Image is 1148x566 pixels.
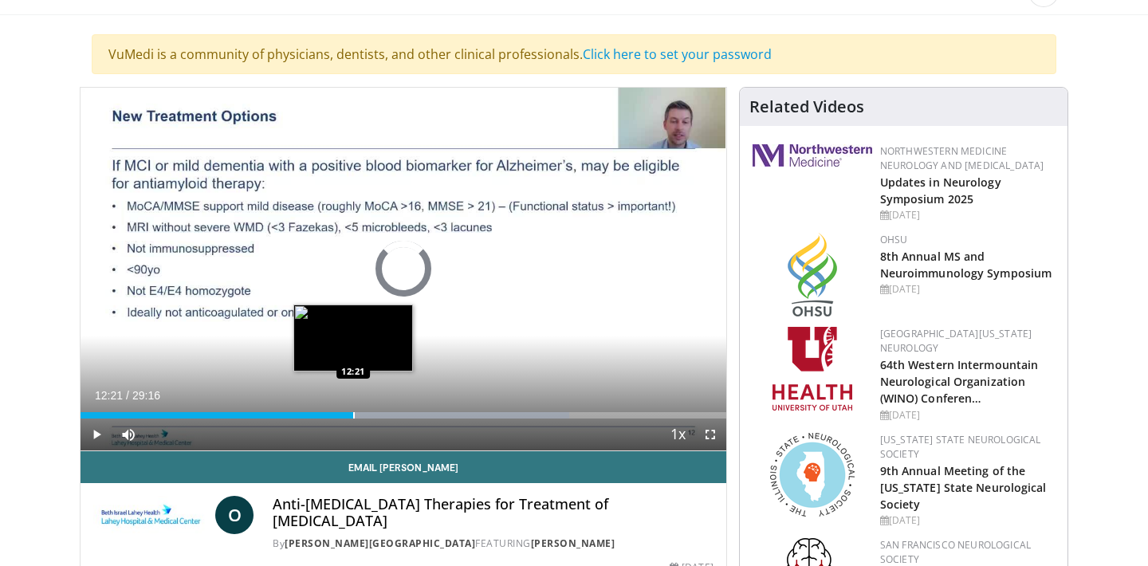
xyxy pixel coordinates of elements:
span: 12:21 [95,389,123,402]
img: f6362829-b0a3-407d-a044-59546adfd345.png.150x105_q85_autocrop_double_scale_upscale_version-0.2.png [773,327,852,411]
img: 2a462fb6-9365-492a-ac79-3166a6f924d8.png.150x105_q85_autocrop_double_scale_upscale_version-0.2.jpg [753,144,872,167]
div: [DATE] [880,513,1055,528]
div: VuMedi is a community of physicians, dentists, and other clinical professionals. [92,34,1056,74]
a: O [215,496,254,534]
h4: Related Videos [749,97,864,116]
div: [DATE] [880,282,1055,297]
button: Playback Rate [662,419,694,450]
a: 9th Annual Meeting of the [US_STATE] State Neurological Society [880,463,1047,512]
button: Fullscreen [694,419,726,450]
a: Email [PERSON_NAME] [81,451,726,483]
a: Updates in Neurology Symposium 2025 [880,175,1001,206]
button: Play [81,419,112,450]
h4: Anti-[MEDICAL_DATA] Therapies for Treatment of [MEDICAL_DATA] [273,496,713,530]
div: [DATE] [880,208,1055,222]
button: Mute [112,419,144,450]
a: [PERSON_NAME][GEOGRAPHIC_DATA] [285,537,475,550]
div: By FEATURING [273,537,713,551]
a: [GEOGRAPHIC_DATA][US_STATE] Neurology [880,327,1032,355]
a: Northwestern Medicine Neurology and [MEDICAL_DATA] [880,144,1044,172]
video-js: Video Player [81,88,726,451]
a: OHSU [880,233,908,246]
a: Click here to set your password [583,45,772,63]
img: 71a8b48c-8850-4916-bbdd-e2f3ccf11ef9.png.150x105_q85_autocrop_double_scale_upscale_version-0.2.png [770,433,855,517]
a: 64th Western Intermountain Neurological Organization (WINO) Conferen… [880,357,1039,406]
span: 29:16 [132,389,160,402]
a: [US_STATE] State Neurological Society [880,433,1041,461]
a: [PERSON_NAME] [531,537,615,550]
div: [DATE] [880,408,1055,423]
div: Progress Bar [81,412,726,419]
img: Lahey Hospital & Medical Center [93,496,209,534]
img: da959c7f-65a6-4fcf-a939-c8c702e0a770.png.150x105_q85_autocrop_double_scale_upscale_version-0.2.png [788,233,837,316]
span: / [126,389,129,402]
a: 8th Annual MS and Neuroimmunology Symposium [880,249,1052,281]
a: San Francisco Neurological Society [880,538,1031,566]
img: image.jpeg [293,305,413,371]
